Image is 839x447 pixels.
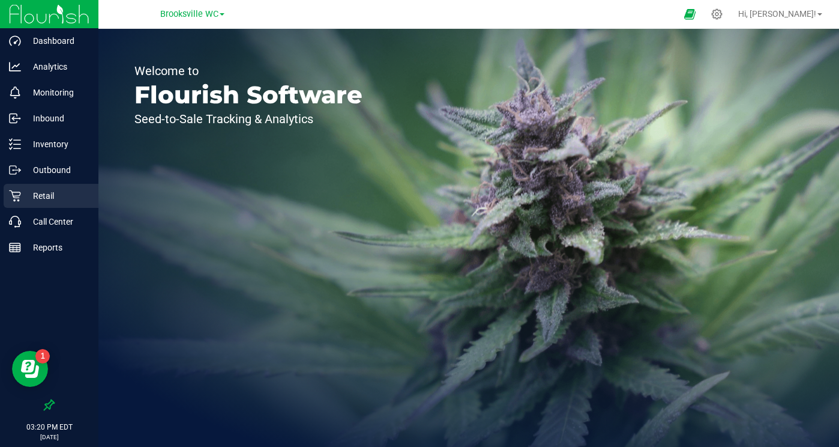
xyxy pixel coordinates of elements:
iframe: Resource center unread badge [35,349,50,363]
p: Seed-to-Sale Tracking & Analytics [134,113,362,125]
div: Manage settings [709,8,724,20]
inline-svg: Inventory [9,138,21,150]
inline-svg: Inbound [9,112,21,124]
p: Outbound [21,163,93,177]
span: Brooksville WC [160,9,218,19]
p: Monitoring [21,85,93,100]
inline-svg: Call Center [9,216,21,228]
inline-svg: Retail [9,190,21,202]
p: Inbound [21,111,93,126]
inline-svg: Outbound [9,164,21,176]
inline-svg: Reports [9,242,21,254]
p: Flourish Software [134,83,362,107]
inline-svg: Monitoring [9,87,21,99]
p: 03:20 PM EDT [5,422,93,433]
inline-svg: Dashboard [9,35,21,47]
p: Call Center [21,214,93,229]
inline-svg: Analytics [9,61,21,73]
p: Welcome to [134,65,362,77]
label: Pin the sidebar to full width on large screens [43,399,55,411]
p: Reports [21,240,93,255]
p: Analytics [21,59,93,74]
p: Inventory [21,137,93,151]
iframe: Resource center [12,351,48,387]
span: Open Ecommerce Menu [676,2,703,26]
p: Dashboard [21,34,93,48]
p: [DATE] [5,433,93,442]
span: Hi, [PERSON_NAME]! [738,9,816,19]
p: Retail [21,189,93,203]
